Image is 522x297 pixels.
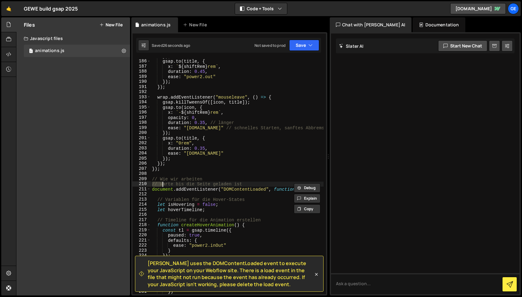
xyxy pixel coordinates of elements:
img: tab_keywords_by_traffic_grey.svg [60,36,65,41]
div: Domain: [PERSON_NAME][DOMAIN_NAME] [16,16,102,21]
div: New File [183,22,209,28]
a: GE [508,3,519,14]
div: GEWE build gsap 2025 [24,5,78,12]
div: 230 [133,284,151,289]
div: 211 [133,187,151,192]
div: 216 [133,212,151,217]
div: 188 [133,69,151,74]
a: [DOMAIN_NAME] [450,3,506,14]
img: website_grey.svg [10,16,15,21]
span: 1 [29,49,33,54]
div: animations.js [35,48,64,54]
div: Domain [32,37,46,41]
div: 196 [133,110,151,115]
div: 221 [133,238,151,243]
div: 198 [133,120,151,125]
div: 208 [133,171,151,176]
div: 187 [133,64,151,69]
div: 210 [133,181,151,187]
div: 205 [133,156,151,161]
img: logo_orange.svg [10,10,15,15]
div: 26 seconds ago [163,43,190,48]
div: 223 [133,248,151,253]
h2: Slater AI [339,43,364,49]
div: Chat with [PERSON_NAME] AI [330,17,411,32]
div: Saved [152,43,190,48]
div: 201 [133,135,151,141]
button: Copy [294,204,320,214]
div: Keywords nach Traffic [67,37,107,41]
h2: Files [24,21,35,28]
div: 194 [133,100,151,105]
div: 212 [133,192,151,197]
div: 206 [133,161,151,166]
button: Save [289,40,319,51]
div: animations.js [141,22,171,28]
div: Documentation [413,17,465,32]
div: 222 [133,243,151,248]
div: 197 [133,115,151,120]
div: 218 [133,222,151,228]
div: 219 [133,228,151,233]
div: 229 [133,279,151,284]
span: [PERSON_NAME] uses the DOMContentLoaded event to execute your JavaScript on your Webflow site. Th... [148,260,313,288]
div: 199 [133,125,151,131]
button: Debug [294,183,320,193]
div: 220 [133,233,151,238]
div: 204 [133,151,151,156]
div: 224 [133,253,151,258]
div: 231 [133,289,151,294]
button: Code + Tools [235,3,287,14]
div: 186 [133,59,151,64]
div: 213 [133,197,151,202]
div: v 4.0.25 [17,10,30,15]
div: 195 [133,105,151,110]
img: tab_domain_overview_orange.svg [25,36,30,41]
div: 214 [133,202,151,207]
div: 228 [133,273,151,279]
div: Not saved to prod [254,43,285,48]
div: 207 [133,166,151,171]
div: Javascript files [16,32,130,45]
button: Start new chat [438,40,487,51]
div: 217 [133,217,151,223]
div: 16828/45989.js [24,45,130,57]
a: 🤙 [1,1,16,16]
div: 191 [133,84,151,90]
div: 200 [133,130,151,135]
div: 190 [133,79,151,84]
div: 202 [133,140,151,146]
div: 203 [133,146,151,151]
div: 192 [133,89,151,95]
div: 209 [133,176,151,182]
div: 225 [133,258,151,264]
div: 193 [133,95,151,100]
button: New File [99,22,123,27]
button: Explain [294,194,320,203]
div: 215 [133,207,151,212]
div: 226 [133,263,151,268]
div: 189 [133,74,151,79]
div: 227 [133,268,151,274]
